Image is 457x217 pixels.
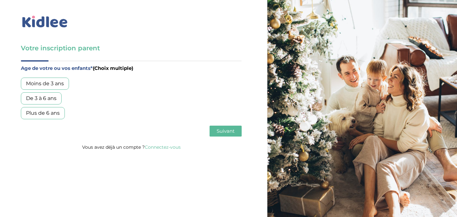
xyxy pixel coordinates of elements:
[21,92,62,104] div: De 3 à 6 ans
[210,126,242,137] button: Suivant
[21,107,65,119] div: Plus de 6 ans
[21,14,69,29] img: logo_kidlee_bleu
[21,64,242,72] label: Age de votre ou vos enfants*
[21,143,242,151] p: Vous avez déjà un compte ?
[21,44,242,53] h3: Votre inscription parent
[217,128,235,134] span: Suivant
[21,126,51,137] button: Précédent
[21,78,69,90] div: Moins de 3 ans
[145,144,181,150] a: Connectez-vous
[93,65,133,71] span: (Choix multiple)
